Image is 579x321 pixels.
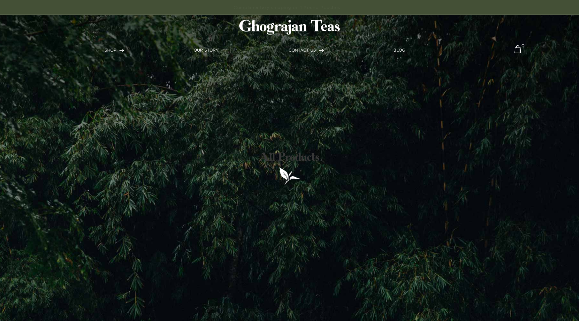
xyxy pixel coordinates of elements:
a: BLOG [393,47,405,53]
a: SHOP [105,47,124,53]
img: logo-matt.svg [239,20,340,37]
span: CONTACT US [288,48,316,52]
span: SHOP [105,48,116,52]
img: cart-icon-matt.svg [514,45,521,58]
img: forward-arrow.svg [119,49,124,52]
h2: All Products [260,151,319,164]
img: logo-leaf.svg [279,167,300,184]
span: 0 [521,43,524,46]
a: CONTACT US [288,47,324,53]
img: forward-arrow.svg [319,49,324,52]
a: 0 [514,45,521,58]
a: OUR STORY [194,47,219,53]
